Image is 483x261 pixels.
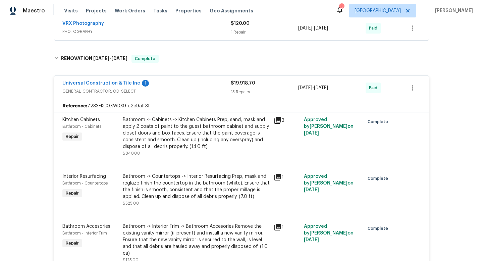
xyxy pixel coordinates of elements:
[368,118,391,125] span: Complete
[210,7,253,14] span: Geo Assignments
[231,29,298,36] div: 1 Repair
[93,56,109,61] span: [DATE]
[62,174,106,179] span: Interior Resurfacing
[274,116,300,124] div: 3
[123,223,270,257] div: Bathroom -> Interior Trim -> Bathroom Accesories Remove the existing vanity mirror (if present) a...
[64,7,78,14] span: Visits
[62,21,104,26] a: VRX Photography
[142,80,149,87] div: 1
[274,223,300,231] div: 1
[62,81,140,86] a: Universal Construction & Tile Inc
[63,240,82,247] span: Repair
[132,55,158,62] span: Complete
[355,7,401,14] span: [GEOGRAPHIC_DATA]
[304,188,319,192] span: [DATE]
[274,173,300,181] div: 1
[62,117,100,122] span: Kitchen Cabinets
[231,81,255,86] span: $19,918.70
[432,7,473,14] span: [PERSON_NAME]
[86,7,107,14] span: Projects
[62,224,110,229] span: Bathroom Accesories
[62,103,87,109] b: Reference:
[298,85,328,91] span: -
[314,86,328,90] span: [DATE]
[62,231,107,235] span: Bathroom - Interior Trim
[62,28,231,35] span: PHOTOGRAPHY
[368,225,391,232] span: Complete
[298,26,312,31] span: [DATE]
[369,85,380,91] span: Paid
[115,7,145,14] span: Work Orders
[304,117,354,136] span: Approved by [PERSON_NAME] on
[123,173,270,200] div: Bathroom -> Countertops -> Interior Resurfacing Prep, mask and reglaze finish the countertop in t...
[123,201,139,205] span: $525.00
[62,88,231,95] span: GENERAL_CONTRACTOR, OD_SELECT
[123,116,270,150] div: Bathroom -> Cabinets -> Kitchen Cabinets Prep, sand, mask and apply 2 coats of paint to the guest...
[368,175,391,182] span: Complete
[52,48,431,69] div: RENOVATION [DATE]-[DATE]Complete
[175,7,202,14] span: Properties
[62,181,108,185] span: Bathroom - Countertops
[369,25,380,32] span: Paid
[298,86,312,90] span: [DATE]
[54,100,429,112] div: 7233FKC0XWDX9-e2e9aff3f
[339,4,344,11] div: 5
[61,55,127,63] h6: RENOVATION
[231,21,250,26] span: $120.00
[123,151,140,155] span: $840.00
[93,56,127,61] span: -
[63,190,82,197] span: Repair
[304,238,319,242] span: [DATE]
[298,25,328,32] span: -
[231,89,298,95] div: 15 Repairs
[23,7,45,14] span: Maestro
[314,26,328,31] span: [DATE]
[304,174,354,192] span: Approved by [PERSON_NAME] on
[304,131,319,136] span: [DATE]
[153,8,167,13] span: Tasks
[62,124,101,128] span: Bathroom - Cabinets
[304,224,354,242] span: Approved by [PERSON_NAME] on
[63,133,82,140] span: Repair
[111,56,127,61] span: [DATE]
